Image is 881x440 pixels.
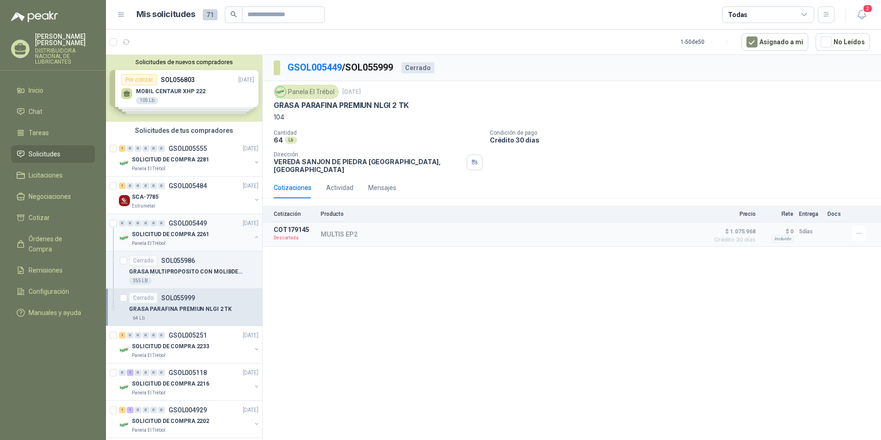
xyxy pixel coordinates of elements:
[321,231,358,238] p: MULTIS EP2
[135,145,141,152] div: 0
[106,55,262,122] div: Solicitudes de nuevos compradoresPor cotizarSOL056803[DATE] MOBIL CENTAUR XHP 222105 LbPor cotiza...
[161,257,195,264] p: SOL055986
[106,289,262,326] a: CerradoSOL055999GRASA PARAFINA PREMIUN NLGI 2 TK64 Lb
[142,332,149,339] div: 0
[243,331,258,340] p: [DATE]
[29,170,63,180] span: Licitaciones
[106,251,262,289] a: CerradoSOL055986GRASA MULTIPROPOSITO CON MOLIBDENO355 LB
[142,407,149,413] div: 0
[150,407,157,413] div: 0
[490,136,877,144] p: Crédito 30 días
[161,295,195,301] p: SOL055999
[119,220,126,226] div: 0
[274,226,315,233] p: COT179145
[119,143,260,172] a: 1 0 0 0 0 0 GSOL005555[DATE] Company LogoSOLICITUD DE COMPRA 2281Panela El Trébol
[119,382,130,393] img: Company Logo
[132,389,165,397] p: Panela El Trébol
[119,158,130,169] img: Company Logo
[119,330,260,359] a: 1 0 0 0 0 0 GSOL005251[DATE] Company LogoSOLICITUD DE COMPRA 2233Panela El Trébol
[274,183,311,193] div: Cotizaciones
[106,122,262,139] div: Solicitudes de tus compradores
[35,48,95,65] p: DISTRIBUIDORA NACIONAL DE LUBRICANTES
[127,369,134,376] div: 1
[142,145,149,152] div: 0
[276,87,286,97] img: Company Logo
[135,220,141,226] div: 0
[11,82,95,99] a: Inicio
[150,183,157,189] div: 0
[710,226,756,237] span: $ 1.075.968
[11,209,95,226] a: Cotizar
[274,136,283,144] p: 64
[288,62,342,73] a: GSOL005449
[127,220,134,226] div: 0
[158,220,165,226] div: 0
[132,417,209,426] p: SOLICITUD DE COMPRA 2202
[203,9,217,20] span: 71
[129,277,152,285] div: 355 LB
[127,145,134,152] div: 0
[274,158,463,173] p: VEREDA SANJON DE PIEDRA [GEOGRAPHIC_DATA] , [GEOGRAPHIC_DATA]
[274,211,315,217] p: Cotización
[119,369,126,376] div: 0
[119,345,130,356] img: Company Logo
[243,406,258,415] p: [DATE]
[326,183,353,193] div: Actividad
[169,220,207,226] p: GSOL005449
[11,11,58,22] img: Logo peakr
[710,237,756,243] span: Crédito 30 días
[132,380,209,388] p: SOLICITUD DE COMPRA 2216
[119,404,260,434] a: 1 1 0 0 0 0 GSOL004929[DATE] Company LogoSOLICITUD DE COMPRA 2202Panela El Trébol
[150,332,157,339] div: 0
[243,144,258,153] p: [DATE]
[863,4,873,13] span: 2
[401,62,435,73] div: Cerrado
[127,407,134,413] div: 1
[132,230,209,239] p: SOLICITUD DE COMPRA 2261
[274,130,482,136] p: Cantidad
[29,85,43,95] span: Inicio
[853,6,870,23] button: 2
[761,226,793,237] p: $ 0
[321,211,704,217] p: Producto
[142,369,149,376] div: 0
[150,220,157,226] div: 0
[129,268,244,276] p: GRASA MULTIPROPOSITO CON MOLIBDENO
[119,407,126,413] div: 1
[285,137,297,144] div: Lb
[150,369,157,376] div: 0
[132,165,165,172] p: Panela El Trébol
[132,193,159,202] p: SCA-7785
[132,352,165,359] p: Panela El Trébol
[132,202,155,210] p: Estrumetal
[29,308,81,318] span: Manuales y ayuda
[828,211,846,217] p: Docs
[158,407,165,413] div: 0
[29,265,63,275] span: Remisiones
[132,427,165,434] p: Panela El Trébol
[368,183,396,193] div: Mensajes
[119,232,130,244] img: Company Logo
[119,218,260,247] a: 0 0 0 0 0 0 GSOL005449[DATE] Company LogoSOLICITUD DE COMPRA 2261Panela El Trébol
[11,283,95,300] a: Configuración
[490,130,877,136] p: Condición de pago
[741,33,808,51] button: Asignado a mi
[29,213,50,223] span: Cotizar
[274,112,870,122] p: 104
[135,332,141,339] div: 0
[119,195,130,206] img: Company Logo
[29,191,71,202] span: Negociaciones
[119,367,260,397] a: 0 1 0 0 0 0 GSOL005118[DATE] Company LogoSOLICITUD DE COMPRA 2216Panela El Trébol
[799,211,822,217] p: Entrega
[29,286,69,297] span: Configuración
[11,188,95,205] a: Negociaciones
[132,155,209,164] p: SOLICITUD DE COMPRA 2281
[29,234,86,254] span: Órdenes de Compra
[274,85,339,99] div: Panela El Trébol
[135,183,141,189] div: 0
[11,166,95,184] a: Licitaciones
[29,128,49,138] span: Tareas
[158,332,165,339] div: 0
[342,88,361,96] p: [DATE]
[169,407,207,413] p: GSOL004929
